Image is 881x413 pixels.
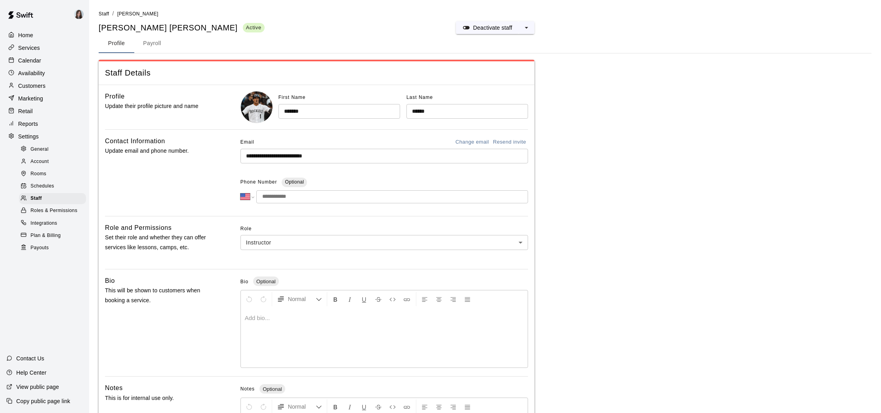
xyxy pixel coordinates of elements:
[240,176,277,189] span: Phone Number
[456,21,519,34] button: Deactivate staff
[72,6,89,22] div: Renee Ramos
[31,207,77,215] span: Roles & Permissions
[19,229,89,242] a: Plan & Billing
[31,220,57,227] span: Integrations
[240,136,254,149] span: Email
[99,34,871,53] div: staff form tabs
[6,105,83,117] a: Retail
[19,193,89,205] a: Staff
[406,95,433,100] span: Last Name
[446,292,460,306] button: Right Align
[400,292,414,306] button: Insert Link
[18,133,39,140] p: Settings
[242,292,256,306] button: Undo
[278,95,306,100] span: First Name
[19,218,86,229] div: Integrations
[6,131,83,142] a: Settings
[243,24,265,31] span: Active
[372,292,385,306] button: Format Strikethrough
[456,21,534,34] div: split button
[288,403,316,411] span: Normal
[6,42,83,54] a: Services
[19,144,86,155] div: General
[31,195,42,203] span: Staff
[6,93,83,104] div: Marketing
[6,118,83,130] a: Reports
[19,156,86,167] div: Account
[274,292,325,306] button: Formatting Options
[99,23,265,33] div: [PERSON_NAME] [PERSON_NAME]
[19,193,86,204] div: Staff
[105,136,165,146] h6: Contact Information
[357,292,371,306] button: Format Underline
[6,80,83,92] a: Customers
[112,9,114,18] li: /
[19,205,89,217] a: Roles & Permissions
[19,181,86,192] div: Schedules
[31,170,46,178] span: Rooms
[257,292,270,306] button: Redo
[19,242,86,254] div: Payouts
[6,67,83,79] a: Availability
[19,155,89,168] a: Account
[18,95,43,102] p: Marketing
[16,383,59,391] p: View public page
[31,146,49,153] span: General
[105,276,115,286] h6: Bio
[31,182,54,190] span: Schedules
[432,292,446,306] button: Center Align
[6,29,83,41] a: Home
[117,11,158,17] span: [PERSON_NAME]
[99,9,871,18] nav: breadcrumb
[418,292,431,306] button: Left Align
[31,244,49,252] span: Payouts
[454,136,491,148] button: Change email
[18,107,33,115] p: Retail
[105,146,215,156] p: Update email and phone number.
[18,69,45,77] p: Availability
[18,44,40,52] p: Services
[259,386,285,392] span: Optional
[329,292,342,306] button: Format Bold
[386,292,399,306] button: Insert Code
[19,205,86,216] div: Roles & Permissions
[240,235,528,250] div: Instructor
[31,158,49,166] span: Account
[99,34,134,53] button: Profile
[18,82,46,90] p: Customers
[19,217,89,229] a: Integrations
[105,223,172,233] h6: Role and Permissions
[240,386,255,392] span: Notes
[105,91,125,102] h6: Profile
[19,143,89,155] a: General
[105,286,215,305] p: This will be shown to customers when booking a service.
[491,136,528,148] button: Resend invite
[105,233,215,252] p: Set their role and whether they can offer services like lessons, camps, etc.
[74,9,84,19] img: Renee Ramos
[19,168,89,180] a: Rooms
[105,383,123,393] h6: Notes
[6,55,83,66] a: Calendar
[105,101,215,111] p: Update their profile picture and name
[240,279,248,284] span: Bio
[19,169,86,180] div: Rooms
[99,10,109,17] a: Staff
[288,295,316,303] span: Normal
[19,230,86,241] div: Plan & Billing
[99,11,109,17] span: Staff
[519,21,534,34] button: select merge strategy
[253,278,278,284] span: Optional
[19,242,89,254] a: Payouts
[18,120,38,128] p: Reports
[16,397,70,405] p: Copy public page link
[343,292,357,306] button: Format Italics
[134,34,170,53] button: Payroll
